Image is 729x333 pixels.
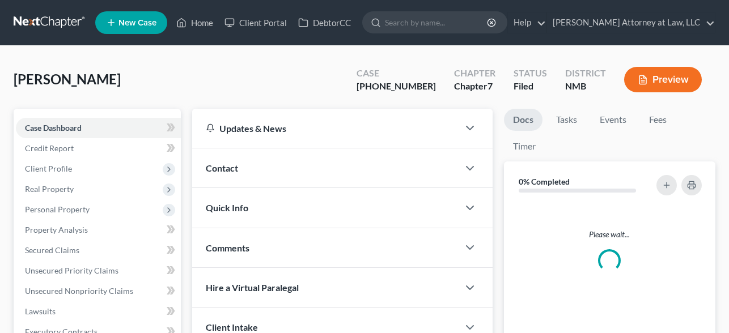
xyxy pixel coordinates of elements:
a: Help [508,12,546,33]
span: Property Analysis [25,225,88,234]
a: Client Portal [219,12,293,33]
span: Case Dashboard [25,123,82,133]
a: Fees [640,109,676,131]
a: Timer [504,135,545,157]
a: Unsecured Nonpriority Claims [16,281,181,301]
a: Lawsuits [16,301,181,322]
span: Hire a Virtual Paralegal [206,282,299,293]
a: Credit Report [16,138,181,159]
span: Lawsuits [25,306,56,316]
div: NMB [565,80,606,93]
div: [PHONE_NUMBER] [357,80,436,93]
div: Updates & News [206,122,445,134]
span: Secured Claims [25,245,79,255]
a: Docs [504,109,542,131]
a: Unsecured Priority Claims [16,261,181,281]
div: Status [514,67,547,80]
span: Unsecured Nonpriority Claims [25,286,133,296]
span: Personal Property [25,204,90,214]
strong: 0% Completed [519,177,570,186]
div: Chapter [454,67,495,80]
a: [PERSON_NAME] Attorney at Law, LLC [547,12,715,33]
div: Chapter [454,80,495,93]
span: Comments [206,242,249,253]
a: DebtorCC [293,12,357,33]
a: Home [171,12,219,33]
span: 7 [488,80,493,91]
a: Events [591,109,635,131]
span: [PERSON_NAME] [14,71,121,87]
span: Client Profile [25,164,72,173]
span: Contact [206,163,238,173]
input: Search by name... [385,12,489,33]
div: Case [357,67,436,80]
span: Real Property [25,184,74,194]
a: Case Dashboard [16,118,181,138]
div: Filed [514,80,547,93]
span: Credit Report [25,143,74,153]
a: Property Analysis [16,220,181,240]
span: Quick Info [206,202,248,213]
span: Client Intake [206,322,258,332]
button: Preview [624,67,702,92]
span: New Case [118,19,156,27]
p: Please wait... [513,229,706,240]
a: Secured Claims [16,240,181,261]
div: District [565,67,606,80]
a: Tasks [547,109,586,131]
span: Unsecured Priority Claims [25,266,118,275]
